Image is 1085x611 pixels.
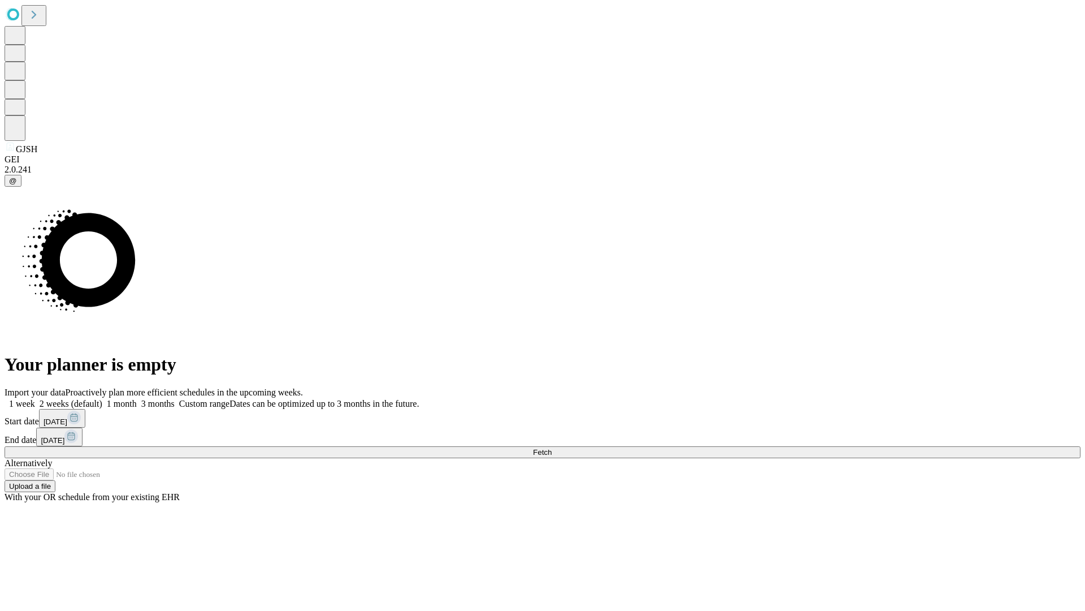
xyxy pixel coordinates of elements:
button: [DATE] [39,409,85,428]
div: End date [5,428,1080,446]
div: Start date [5,409,1080,428]
span: [DATE] [44,418,67,426]
button: @ [5,175,21,187]
span: Dates can be optimized up to 3 months in the future. [229,399,419,408]
div: 2.0.241 [5,165,1080,175]
span: Alternatively [5,458,52,468]
span: Proactively plan more efficient schedules in the upcoming weeks. [66,388,303,397]
span: @ [9,177,17,185]
span: 2 weeks (default) [40,399,102,408]
button: Fetch [5,446,1080,458]
span: Import your data [5,388,66,397]
span: [DATE] [41,436,64,445]
h1: Your planner is empty [5,354,1080,375]
button: [DATE] [36,428,83,446]
div: GEI [5,154,1080,165]
span: GJSH [16,144,37,154]
span: 1 week [9,399,35,408]
span: Fetch [533,448,552,457]
span: With your OR schedule from your existing EHR [5,492,180,502]
button: Upload a file [5,480,55,492]
span: 3 months [141,399,175,408]
span: Custom range [179,399,229,408]
span: 1 month [107,399,137,408]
